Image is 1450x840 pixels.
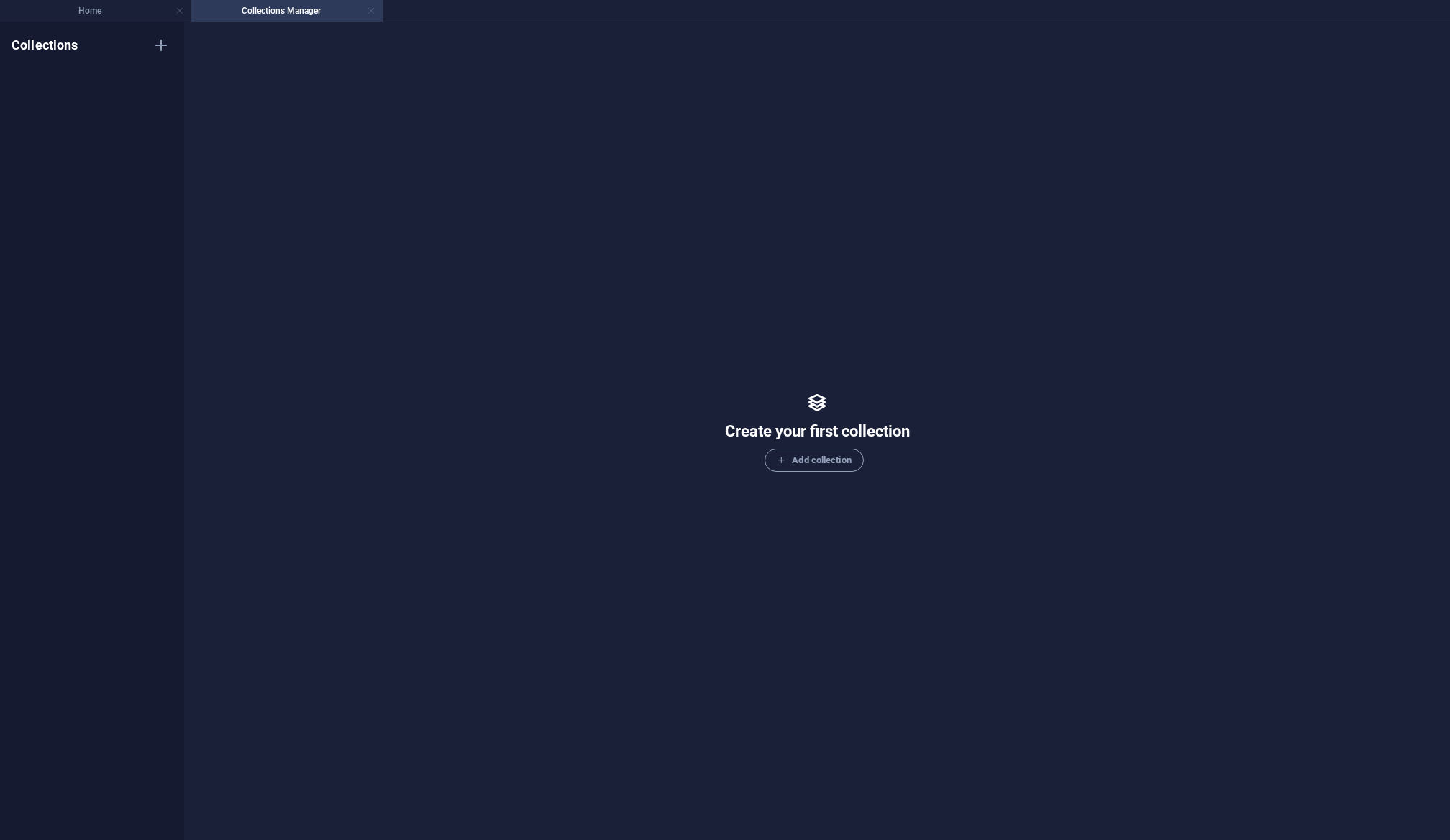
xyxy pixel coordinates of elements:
button: Add collection [765,449,863,472]
h6: Collections [12,37,78,54]
i: Create new collection [152,37,170,54]
h5: Create your first collection [725,420,910,443]
h4: Collections Manager [191,3,383,19]
span: Add collection [777,452,851,469]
